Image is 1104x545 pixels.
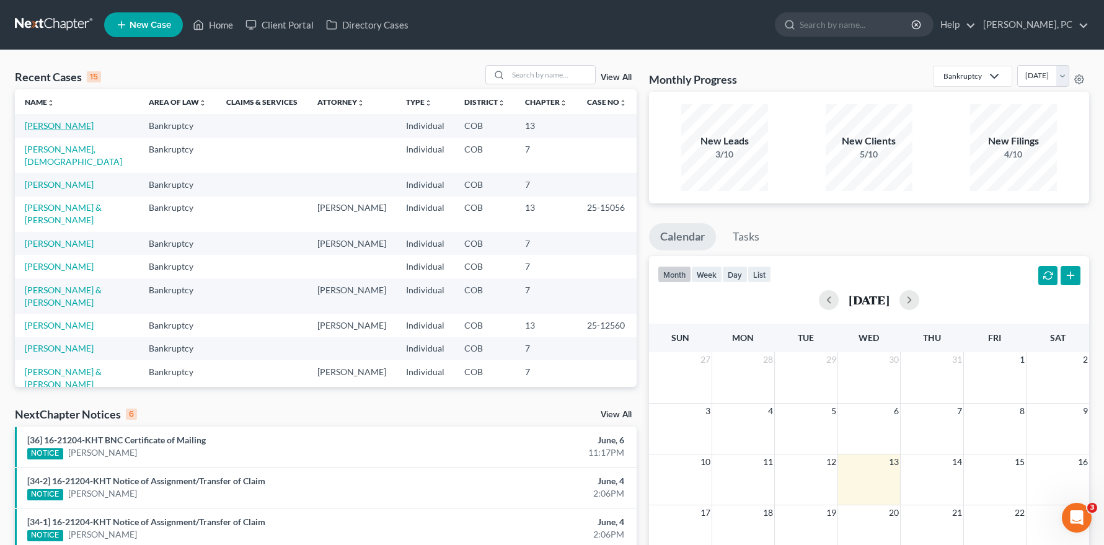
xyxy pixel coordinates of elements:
td: 7 [515,337,577,360]
iframe: Intercom live chat [1062,503,1092,533]
td: 13 [515,314,577,337]
td: Bankruptcy [139,114,216,137]
div: 2:06PM [433,528,624,541]
th: Claims & Services [216,89,307,114]
td: 25-12560 [577,314,637,337]
td: 7 [515,138,577,173]
span: 20 [888,505,900,520]
span: 1 [1018,352,1026,367]
td: Bankruptcy [139,197,216,232]
i: unfold_more [560,99,567,107]
a: Tasks [722,223,771,250]
td: COB [454,114,515,137]
td: Individual [396,232,454,255]
span: 29 [825,352,837,367]
td: Individual [396,197,454,232]
a: Nameunfold_more [25,97,55,107]
a: [PERSON_NAME] [68,487,137,500]
span: 6 [893,404,900,419]
td: COB [454,360,515,396]
i: unfold_more [498,99,505,107]
a: Case Nounfold_more [587,97,627,107]
td: COB [454,197,515,232]
span: 28 [762,352,774,367]
span: Sat [1050,332,1066,343]
span: 15 [1013,454,1026,469]
span: Fri [988,332,1001,343]
a: Typeunfold_more [406,97,432,107]
td: [PERSON_NAME] [307,360,396,396]
span: 22 [1013,505,1026,520]
td: COB [454,337,515,360]
input: Search by name... [800,13,913,36]
span: 27 [699,352,712,367]
td: Individual [396,360,454,396]
div: 3/10 [681,148,768,161]
td: Individual [396,173,454,196]
a: [PERSON_NAME], PC [977,14,1089,36]
td: 7 [515,232,577,255]
td: 25-15056 [577,197,637,232]
span: 10 [699,454,712,469]
span: Sun [671,332,689,343]
a: Home [187,14,239,36]
span: 2 [1082,352,1089,367]
a: [PERSON_NAME] [25,238,94,249]
span: 18 [762,505,774,520]
i: unfold_more [425,99,432,107]
td: Bankruptcy [139,173,216,196]
span: 13 [888,454,900,469]
div: Bankruptcy [943,71,982,81]
td: 7 [515,278,577,314]
div: New Leads [681,134,768,148]
div: June, 4 [433,475,624,487]
td: Individual [396,114,454,137]
span: 31 [951,352,963,367]
a: Calendar [649,223,716,250]
span: 17 [699,505,712,520]
div: Recent Cases [15,69,101,84]
span: 3 [1087,503,1097,513]
h2: [DATE] [849,293,890,306]
a: [36] 16-21204-KHT BNC Certificate of Mailing [27,435,206,445]
div: NextChapter Notices [15,407,137,422]
a: Client Portal [239,14,320,36]
td: [PERSON_NAME] [307,197,396,232]
a: [PERSON_NAME] & [PERSON_NAME] [25,202,102,225]
td: Individual [396,278,454,314]
td: COB [454,173,515,196]
span: 14 [951,454,963,469]
td: Bankruptcy [139,232,216,255]
span: Mon [732,332,754,343]
a: [PERSON_NAME] & [PERSON_NAME] [25,285,102,308]
a: [34-1] 16-21204-KHT Notice of Assignment/Transfer of Claim [27,516,265,527]
button: week [691,266,722,283]
span: Wed [859,332,879,343]
span: 11 [762,454,774,469]
span: 19 [825,505,837,520]
input: Search by name... [508,66,595,84]
div: 6 [126,409,137,420]
i: unfold_more [47,99,55,107]
td: Bankruptcy [139,255,216,278]
td: Bankruptcy [139,138,216,173]
div: NOTICE [27,530,63,541]
td: 7 [515,360,577,396]
td: COB [454,278,515,314]
a: [PERSON_NAME], [DEMOGRAPHIC_DATA] [25,144,122,167]
i: unfold_more [619,99,627,107]
i: unfold_more [357,99,364,107]
a: [PERSON_NAME] [25,261,94,272]
td: COB [454,314,515,337]
td: Individual [396,255,454,278]
span: 16 [1077,454,1089,469]
a: View All [601,410,632,419]
div: 11:17PM [433,446,624,459]
td: 7 [515,255,577,278]
span: Thu [923,332,941,343]
div: New Clients [826,134,912,148]
div: 5/10 [826,148,912,161]
div: New Filings [970,134,1057,148]
a: [PERSON_NAME] [68,446,137,459]
a: Area of Lawunfold_more [149,97,206,107]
